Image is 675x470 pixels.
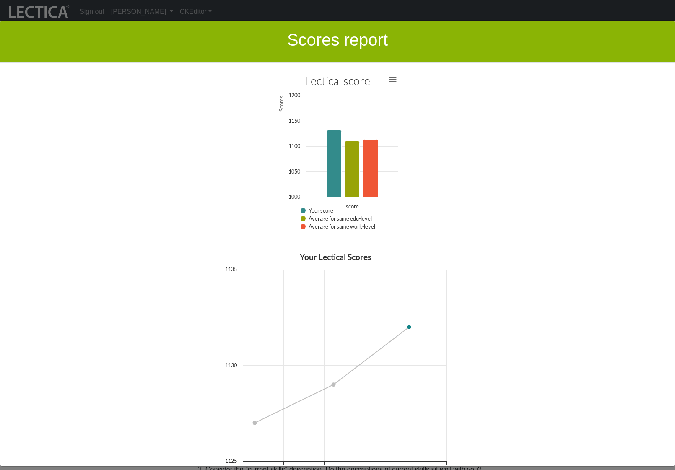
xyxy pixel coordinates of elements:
path: Thursday, Jan 30, 02:37:39.247 AM, 1,132. Lectical Level. [407,325,411,330]
text: Lectical score [305,74,370,88]
button: Show Average for same work-level [301,223,375,230]
g: Average for same work-level, bar series 3 of 3 with 1 bar. [363,139,378,197]
button: Show Average for same edu-level [301,215,372,222]
text: 1125 [225,457,237,464]
button: View chart menu, Lectical score [387,74,399,86]
text: 1000 [288,193,301,200]
path: score, 1,114 points. Average for same work-level. [363,139,378,197]
path: Thursday, Apr 15, 03:07:06.748 PM, 1,127. Lectical Level. [253,421,257,425]
text: 1050 [288,168,301,175]
g: Your score, bar series 1 of 3 with 1 bar. [327,130,342,197]
text: 1200 [288,92,301,99]
div: Lectical score. Highcharts interactive chart. [273,71,402,239]
g: Average for same edu-level, bar series 2 of 3 with 1 bar. [345,141,360,197]
h1: Scores report [7,27,668,56]
button: Show Your score [301,207,333,214]
text: Scores [278,96,285,112]
path: score, 1,110 points. Average for same edu-level. [345,141,360,197]
text: Your Lectical Scores [299,252,371,262]
path: score, 1,132 points. Your score. [327,130,342,197]
text: 1130 [225,362,237,369]
text: 1100 [288,143,301,149]
path: Thursday, Mar 23, 03:00:26 PM, 1,129. Lectical Level. [332,383,336,387]
text: 1150 [288,117,301,124]
text: score [346,203,359,210]
svg: Interactive chart [273,71,402,239]
text: 1135 [225,266,237,273]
